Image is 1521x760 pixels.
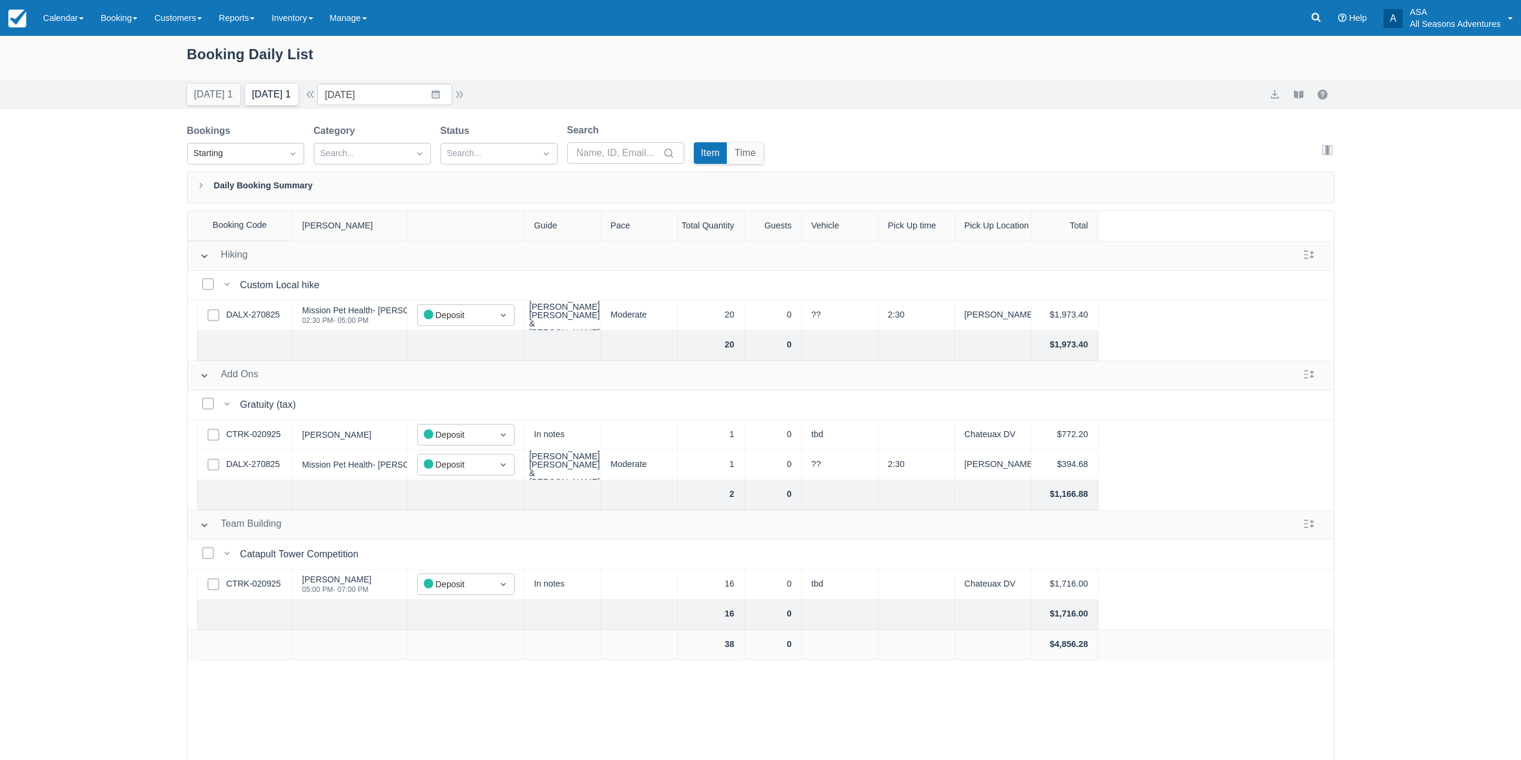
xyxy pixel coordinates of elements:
[955,420,1032,450] div: Chateuax DV
[1032,630,1098,660] div: $4,856.28
[678,211,745,241] div: Total Quantity
[187,172,1335,203] div: Daily Booking Summary
[227,428,281,441] a: CTRK-020925
[745,211,802,241] div: Guests
[530,443,602,486] div: [PERSON_NAME], [PERSON_NAME], [PERSON_NAME], & [PERSON_NAME]
[240,278,325,292] div: Custom Local hike
[440,124,475,138] label: Status
[577,142,660,164] input: Name, ID, Email...
[745,420,802,450] div: 0
[745,450,802,480] div: 0
[1032,420,1098,450] div: $772.20
[1384,9,1403,28] div: A
[497,578,509,590] span: Dropdown icon
[1338,14,1346,22] i: Help
[8,10,26,28] img: checkfront-main-nav-mini-logo.png
[187,124,235,138] label: Bookings
[678,450,745,480] div: 1
[1349,13,1367,23] span: Help
[245,84,298,105] button: [DATE] 1
[1032,301,1098,331] div: $1,973.40
[1410,6,1501,18] p: ASA
[745,480,802,510] div: 0
[187,43,1335,78] div: Booking Daily List
[879,211,955,241] div: Pick Up time
[317,84,452,105] input: Date
[879,301,955,331] div: 2:30
[1032,570,1098,600] div: $1,716.00
[525,570,601,600] div: In notes
[802,301,879,331] div: ??
[302,317,448,324] div: 02:30 PM - 05:00 PM
[1032,331,1098,361] div: $1,973.40
[678,420,745,450] div: 1
[240,547,363,561] div: Catapult Tower Competition
[187,84,240,105] button: [DATE] 1
[678,301,745,331] div: 20
[678,600,745,630] div: 16
[879,450,955,480] div: 2:30
[1410,18,1501,30] p: All Seasons Adventures
[195,245,253,267] button: Hiking
[567,123,604,138] label: Search
[227,309,280,322] a: DALX-270825
[497,429,509,441] span: Dropdown icon
[302,575,372,584] div: [PERSON_NAME]
[525,420,601,450] div: In notes
[678,331,745,361] div: 20
[424,458,486,472] div: Deposit
[195,514,287,536] button: Team Building
[1032,480,1098,510] div: $1,166.88
[240,398,301,412] div: Gratuity (tax)
[678,480,745,510] div: 2
[424,428,486,442] div: Deposit
[678,570,745,600] div: 16
[497,309,509,321] span: Dropdown icon
[802,570,879,600] div: tbd
[530,294,602,337] div: [PERSON_NAME], [PERSON_NAME], [PERSON_NAME], & [PERSON_NAME]
[195,365,264,386] button: Add Ons
[802,420,879,450] div: tbd
[955,450,1032,480] div: [PERSON_NAME] Lodge
[955,570,1032,600] div: Chateuax DV
[694,142,727,164] button: Item
[227,578,281,591] a: CTRK-020925
[287,148,299,160] span: Dropdown icon
[424,309,486,322] div: Deposit
[601,301,678,331] div: Moderate
[302,460,448,469] div: Mission Pet Health- [PERSON_NAME]
[745,630,802,660] div: 0
[745,600,802,630] div: 0
[424,578,486,591] div: Deposit
[601,211,678,241] div: Pace
[414,148,426,160] span: Dropdown icon
[745,570,802,600] div: 0
[302,306,448,315] div: Mission Pet Health- [PERSON_NAME]
[802,450,879,480] div: ??
[802,211,879,241] div: Vehicle
[497,459,509,471] span: Dropdown icon
[314,124,360,138] label: Category
[1032,450,1098,480] div: $394.68
[302,431,372,439] div: [PERSON_NAME]
[955,211,1032,241] div: Pick Up Location
[745,331,802,361] div: 0
[727,142,763,164] button: Time
[540,148,552,160] span: Dropdown icon
[293,211,408,241] div: [PERSON_NAME]
[194,147,276,160] div: Starting
[601,450,678,480] div: Moderate
[227,458,280,471] a: DALX-270825
[1032,211,1098,241] div: Total
[1032,600,1098,630] div: $1,716.00
[188,211,293,240] div: Booking Code
[525,211,601,241] div: Guide
[955,301,1032,331] div: [PERSON_NAME] Lodge
[302,586,372,593] div: 05:00 PM - 07:00 PM
[745,301,802,331] div: 0
[678,630,745,660] div: 38
[1268,87,1282,102] button: export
